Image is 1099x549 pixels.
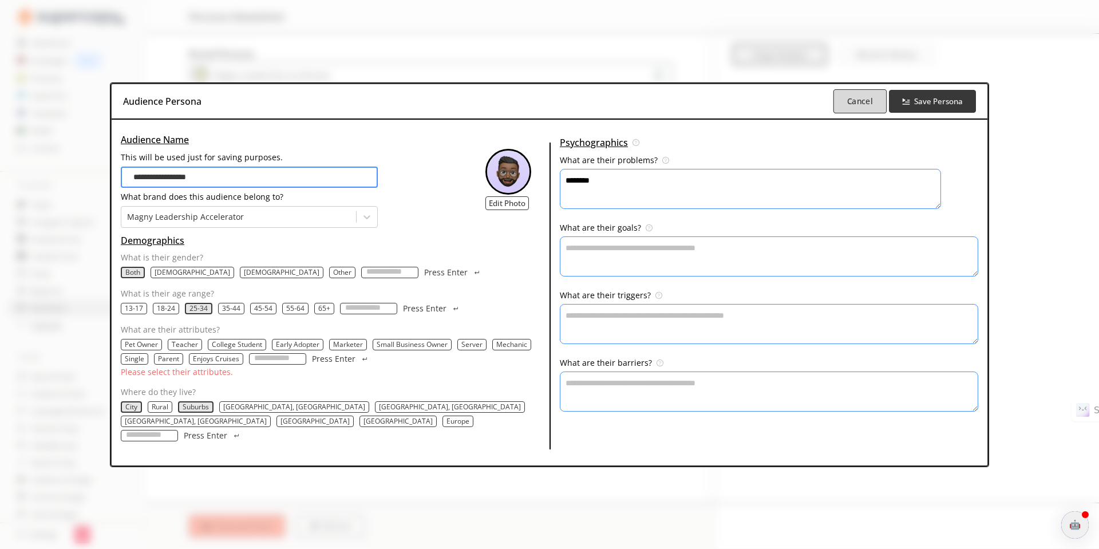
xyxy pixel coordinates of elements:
b: Edit Photo [489,198,525,208]
input: audience-persona-input-input [121,167,378,188]
p: Press Enter [312,354,355,364]
p: What are their goals? [560,223,641,232]
button: Press Enter Press Enter [184,430,241,441]
input: location-input [121,430,178,441]
img: Press Enter [233,434,240,437]
input: age-input [340,303,397,314]
p: What is their gender? [121,253,545,262]
input: gender-input [361,267,418,278]
p: [GEOGRAPHIC_DATA], [GEOGRAPHIC_DATA] [379,402,521,412]
p: [DEMOGRAPHIC_DATA] [155,268,230,277]
button: Pet Owner [125,340,158,349]
button: Save Persona [889,90,977,113]
button: Early Adopter [276,340,319,349]
h3: Audience Persona [123,93,201,110]
p: Press Enter [184,431,227,440]
button: Both [125,268,140,277]
img: Tooltip Icon [657,360,663,366]
p: [GEOGRAPHIC_DATA] [280,417,350,426]
img: Tooltip Icon [632,139,639,146]
p: What brand does this audience belong to? [121,192,378,202]
button: Parent [158,354,179,364]
button: 18-24 [157,304,175,313]
div: location-text-list [121,401,545,441]
textarea: audience-persona-input-textarea [560,304,978,344]
button: Enjoys Cruises [193,354,239,364]
button: Edit Photo [485,196,529,210]
button: 13-17 [125,304,143,313]
button: Mechanic [496,340,527,349]
button: United States [280,417,350,426]
button: Teacher [172,340,198,349]
button: Europe [446,417,469,426]
button: City [125,402,137,412]
img: Tooltip Icon [655,292,662,299]
p: What are their barriers? [560,358,652,368]
img: Tooltip Icon [646,224,653,231]
p: [DEMOGRAPHIC_DATA] [244,268,319,277]
h3: Demographics [121,232,549,249]
button: Marketer [333,340,363,349]
button: 35-44 [222,304,240,313]
textarea: audience-persona-input-textarea [560,372,978,412]
button: atlas-launcher [1061,511,1089,539]
textarea: audience-persona-input-textarea [560,236,978,277]
p: This will be used just for saving purposes. [121,153,378,162]
button: Small Business Owner [377,340,448,349]
p: [GEOGRAPHIC_DATA] [363,417,433,426]
button: Server [461,340,483,349]
p: [GEOGRAPHIC_DATA], [GEOGRAPHIC_DATA] [125,417,267,426]
img: Press Enter [473,271,480,274]
button: 25-34 [189,304,208,313]
p: Where do they live? [121,388,545,397]
div: occupation-text-list [121,339,545,365]
button: Press Enter Press Enter [312,353,369,365]
img: Press Enter [452,307,459,310]
button: Female [155,268,230,277]
p: [GEOGRAPHIC_DATA], [GEOGRAPHIC_DATA] [223,402,365,412]
button: 45-54 [254,304,272,313]
button: 55-64 [286,304,305,313]
p: What is their age range? [121,289,545,298]
button: Suburbs [183,402,209,412]
button: Korea [363,417,433,426]
button: 65+ [318,304,330,313]
u: Psychographics [560,134,628,151]
button: Male [244,268,319,277]
button: Chicago, IL [125,417,267,426]
p: College Student [212,340,262,349]
b: Cancel [847,96,872,106]
p: What are their triggers? [560,291,651,300]
button: Atlanta, GA [223,402,365,412]
p: Press Enter [403,304,446,313]
img: Tooltip Icon [662,157,669,164]
div: atlas-message-author-avatar [1061,511,1089,539]
button: Single [125,354,144,364]
div: age-text-list [121,303,545,314]
p: occupation-error-message [121,368,545,377]
textarea: audience-persona-input-textarea [560,169,941,209]
u: Audience Name [121,133,189,146]
div: gender-text-list [121,267,545,278]
p: What are their attributes? [121,325,545,334]
b: Save Persona [914,96,963,106]
button: Rural [152,402,168,412]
